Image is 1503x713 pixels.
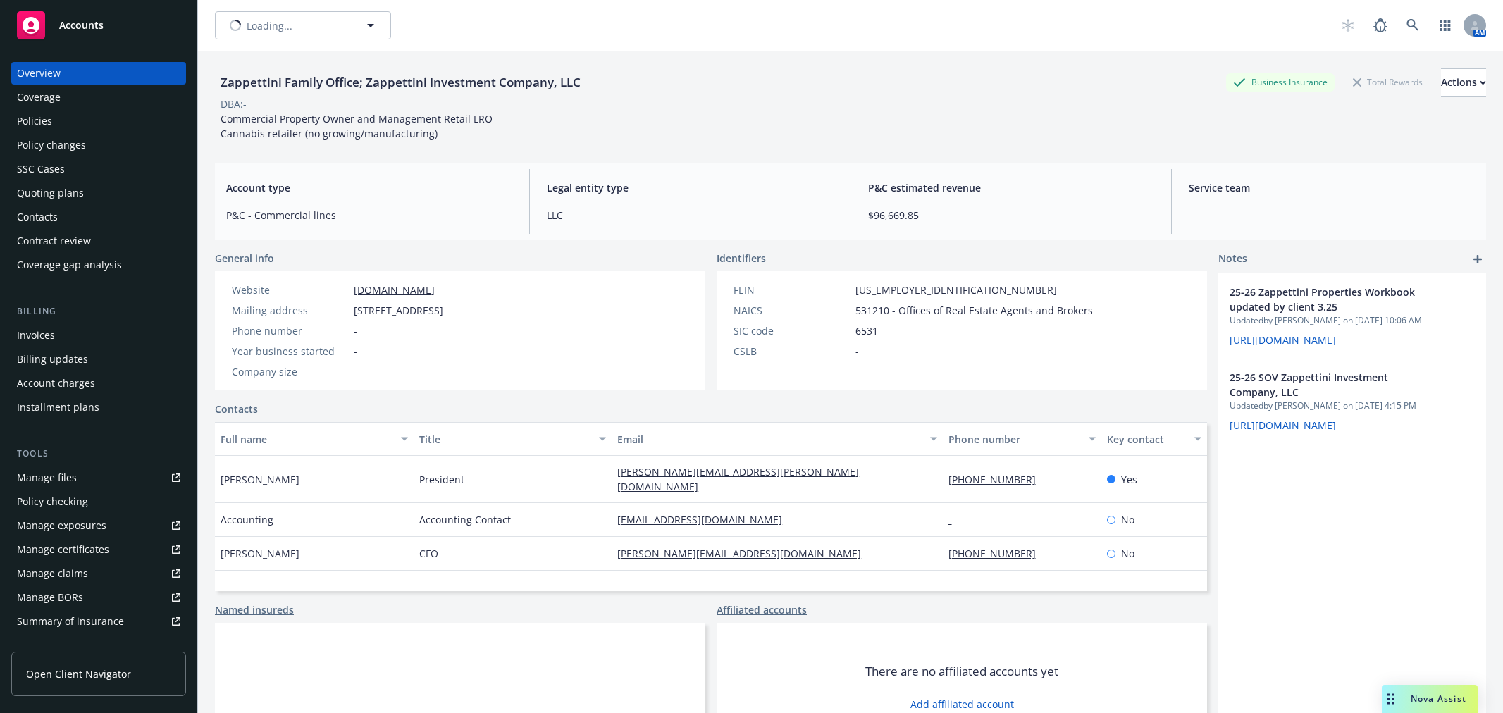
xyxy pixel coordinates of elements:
a: Billing updates [11,348,186,371]
a: Coverage gap analysis [11,254,186,276]
span: 25-26 Zappettini Properties Workbook updated by client 3.25 [1230,285,1438,314]
div: Email [617,432,921,447]
div: Full name [221,432,392,447]
div: Policies [17,110,52,132]
span: CFO [419,546,438,561]
a: SSC Cases [11,158,186,180]
a: Manage BORs [11,586,186,609]
a: Accounts [11,6,186,45]
a: Manage exposures [11,514,186,537]
div: Account charges [17,372,95,395]
div: Policy checking [17,490,88,513]
a: Contacts [215,402,258,416]
a: Account charges [11,372,186,395]
a: Invoices [11,324,186,347]
div: Title [419,432,591,447]
button: Loading... [215,11,391,39]
div: Tools [11,447,186,461]
a: [DOMAIN_NAME] [354,283,435,297]
div: Billing updates [17,348,88,371]
div: Actions [1441,69,1486,96]
button: Full name [215,422,414,456]
button: Title [414,422,612,456]
span: Identifiers [717,251,766,266]
span: - [855,344,859,359]
span: 25-26 SOV Zappettini Investment Company, LLC [1230,370,1438,399]
div: SIC code [734,323,850,338]
button: Nova Assist [1382,685,1478,713]
span: Updated by [PERSON_NAME] on [DATE] 10:06 AM [1230,314,1475,327]
a: [PERSON_NAME][EMAIL_ADDRESS][DOMAIN_NAME] [617,547,872,560]
div: Coverage [17,86,61,108]
div: Contract review [17,230,91,252]
div: FEIN [734,283,850,297]
div: Invoices [17,324,55,347]
div: Coverage gap analysis [17,254,122,276]
span: There are no affiliated accounts yet [865,663,1058,680]
a: Named insureds [215,602,294,617]
div: Phone number [232,323,348,338]
span: No [1121,512,1134,527]
span: No [1121,546,1134,561]
div: Total Rewards [1346,73,1430,91]
div: Business Insurance [1226,73,1335,91]
span: Accounts [59,20,104,31]
div: Company size [232,364,348,379]
a: Quoting plans [11,182,186,204]
span: Accounting Contact [419,512,511,527]
span: P&C - Commercial lines [226,208,512,223]
span: Yes [1121,472,1137,487]
a: Contract review [11,230,186,252]
span: Open Client Navigator [26,666,131,681]
a: Switch app [1431,11,1459,39]
button: Key contact [1101,422,1207,456]
a: - [948,513,963,526]
div: Manage files [17,466,77,489]
a: Add affiliated account [910,697,1014,712]
a: Policy changes [11,134,186,156]
span: - [354,364,357,379]
span: 531210 - Offices of Real Estate Agents and Brokers [855,303,1093,318]
div: Website [232,283,348,297]
span: [PERSON_NAME] [221,546,299,561]
div: 25-26 Zappettini Properties Workbook updated by client 3.25Updatedby [PERSON_NAME] on [DATE] 10:0... [1218,273,1486,359]
a: Contacts [11,206,186,228]
div: Zappettini Family Office; Zappettini Investment Company, LLC [215,73,586,92]
span: Loading... [247,18,292,33]
div: SSC Cases [17,158,65,180]
a: [URL][DOMAIN_NAME] [1230,333,1336,347]
span: Commercial Property Owner and Management Retail LRO Cannabis retailer (no growing/manufacturing) [221,112,493,140]
span: [US_EMPLOYER_IDENTIFICATION_NUMBER] [855,283,1057,297]
div: Year business started [232,344,348,359]
div: Summary of insurance [17,610,124,633]
button: Phone number [943,422,1101,456]
div: Key contact [1107,432,1186,447]
button: Email [612,422,942,456]
span: $96,669.85 [868,208,1154,223]
span: Account type [226,180,512,195]
div: Mailing address [232,303,348,318]
div: Installment plans [17,396,99,418]
span: Accounting [221,512,273,527]
div: Drag to move [1382,685,1399,713]
div: Policy changes [17,134,86,156]
a: Policy AI ingestions [11,634,186,657]
span: Notes [1218,251,1247,268]
div: Manage BORs [17,586,83,609]
a: [URL][DOMAIN_NAME] [1230,418,1336,432]
a: [PERSON_NAME][EMAIL_ADDRESS][PERSON_NAME][DOMAIN_NAME] [617,465,859,493]
a: Affiliated accounts [717,602,807,617]
a: Manage certificates [11,538,186,561]
span: Legal entity type [547,180,833,195]
div: 25-26 SOV Zappettini Investment Company, LLCUpdatedby [PERSON_NAME] on [DATE] 4:15 PM[URL][DOMAIN... [1218,359,1486,444]
a: Summary of insurance [11,610,186,633]
div: CSLB [734,344,850,359]
a: add [1469,251,1486,268]
a: Report a Bug [1366,11,1394,39]
div: Manage claims [17,562,88,585]
span: - [354,344,357,359]
span: - [354,323,357,338]
span: LLC [547,208,833,223]
a: Start snowing [1334,11,1362,39]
